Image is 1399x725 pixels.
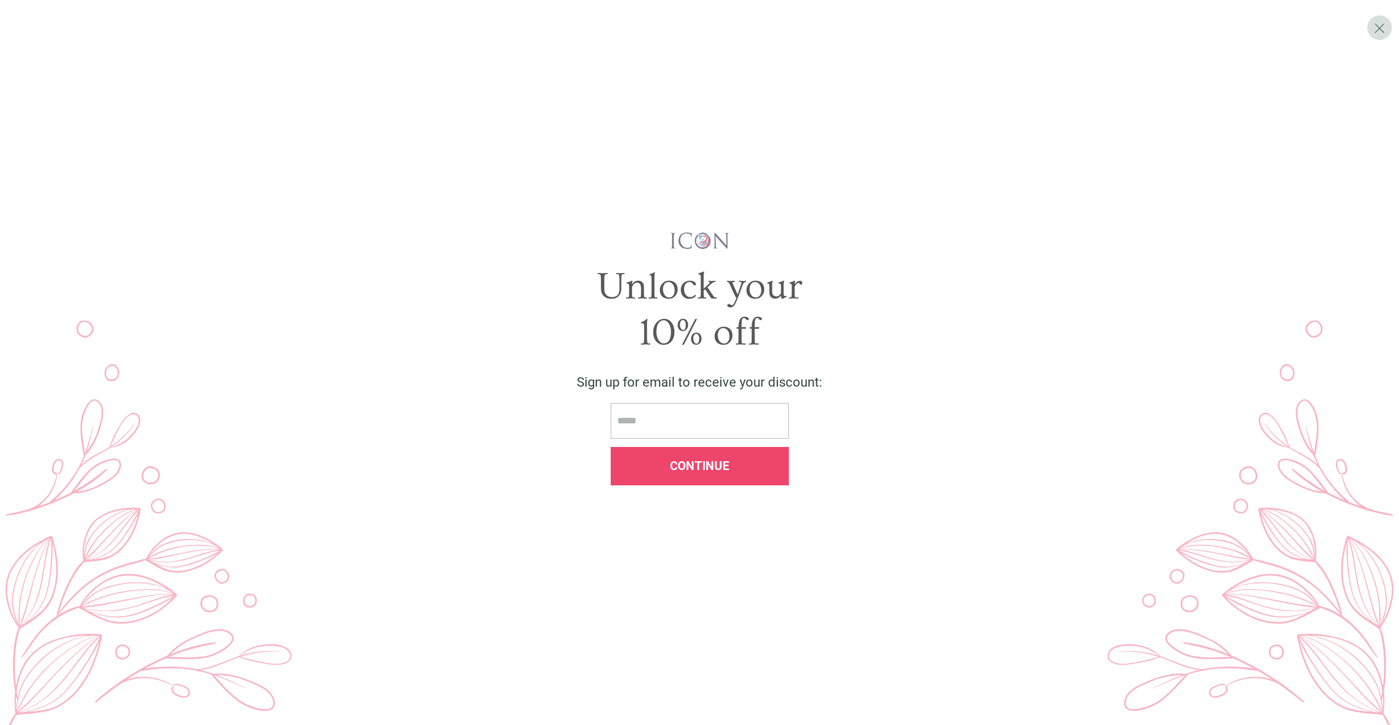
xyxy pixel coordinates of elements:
span: 10% off [639,311,760,354]
span: Sign up for email to receive your discount: [577,375,822,390]
span: Continue [670,459,729,473]
img: iconwallstickersl_1754656298800.png [669,231,731,250]
span: Unlock your [597,265,803,308]
span: X [1374,20,1385,36]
